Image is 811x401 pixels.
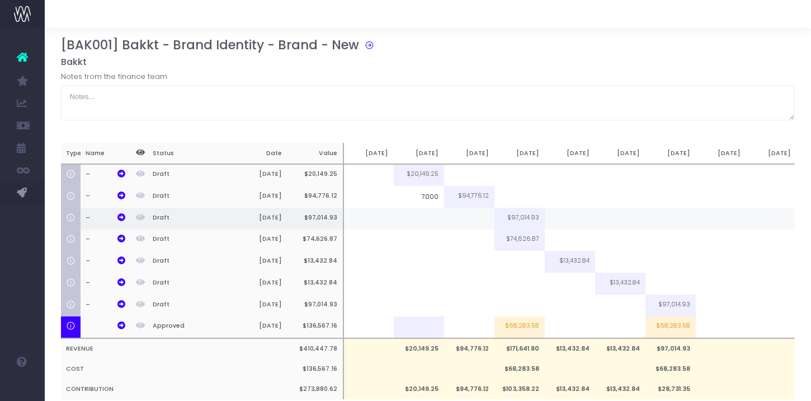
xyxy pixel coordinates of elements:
td: $20,149.25 [394,338,444,359]
th: $97,014.93 [287,295,343,316]
label: Notes from the finance team [61,71,167,82]
td: $68,283.58 [645,359,696,379]
th: [DATE] [232,164,287,186]
td: $13,432.84 [545,251,595,273]
th: $20,149.25 [287,164,343,186]
td: $68,283.58 [494,359,545,379]
td: $97,014.93 [645,338,696,359]
th: – [81,164,131,186]
th: [DATE] [232,208,287,230]
th: [DATE] [343,143,394,164]
td: $68,283.58 [494,316,545,339]
th: [DATE] [232,230,287,251]
th: [DATE] [746,143,796,164]
th: [DATE] [595,143,645,164]
th: [DATE] [394,143,444,164]
th: – [81,295,131,316]
th: $136,567.16 [287,316,343,339]
td: $103,358.22 [494,379,545,399]
th: $13,432.84 [287,273,343,295]
th: Draft [148,273,232,295]
img: images/default_profile_image.png [14,379,31,395]
th: – [81,273,131,295]
td: $13,432.84 [545,379,595,399]
th: [DATE] [545,143,595,164]
th: REVENUE [61,338,287,359]
th: [DATE] [232,186,287,208]
td: $94,776.12 [444,338,494,359]
th: $97,014.93 [287,208,343,230]
td: $94,776.12 [444,379,494,399]
th: COST [61,359,287,379]
th: Date [232,143,287,164]
th: $273,880.62 [287,379,343,399]
td: $97,014.93 [645,295,696,316]
td: $13,432.84 [595,273,645,295]
th: [DATE] [232,316,287,339]
td: $94,776.12 [444,186,494,208]
th: CONTRIBUTION [61,379,287,399]
th: [DATE] [232,273,287,295]
h3: [BAK001] Bakkt - Brand Identity - Brand - New [61,38,359,53]
th: Type [61,143,81,164]
h5: Bakkt [61,57,795,68]
th: [DATE] [444,143,494,164]
th: – [81,186,131,208]
th: [DATE] [232,295,287,316]
th: $74,626.87 [287,230,343,251]
th: Draft [148,164,232,186]
td: $13,432.84 [595,379,645,399]
th: Status [148,143,232,164]
th: [DATE] [232,251,287,273]
th: [DATE] [645,143,696,164]
th: Draft [148,230,232,251]
th: Draft [148,251,232,273]
th: Draft [148,295,232,316]
td: $13,432.84 [545,338,595,359]
th: $13,432.84 [287,251,343,273]
td: $20,149.25 [394,164,444,186]
th: $136,567.16 [287,359,343,379]
th: $94,776.12 [287,186,343,208]
th: Draft [148,186,232,208]
td: $68,283.58 [645,316,696,339]
th: Value [287,143,343,164]
td: $13,432.84 [595,338,645,359]
td: $74,626.87 [494,230,545,251]
th: Draft [148,208,232,230]
td: $20,149.25 [394,379,444,399]
th: – [81,230,131,251]
th: $410,447.78 [287,338,343,359]
th: Approved [148,316,232,339]
th: Name [81,143,131,164]
th: – [81,208,131,230]
td: $97,014.93 [494,208,545,230]
th: – [81,251,131,273]
td: $171,641.80 [494,338,545,359]
td: $28,731.35 [645,379,696,399]
th: [DATE] [494,143,545,164]
th: [DATE] [696,143,746,164]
